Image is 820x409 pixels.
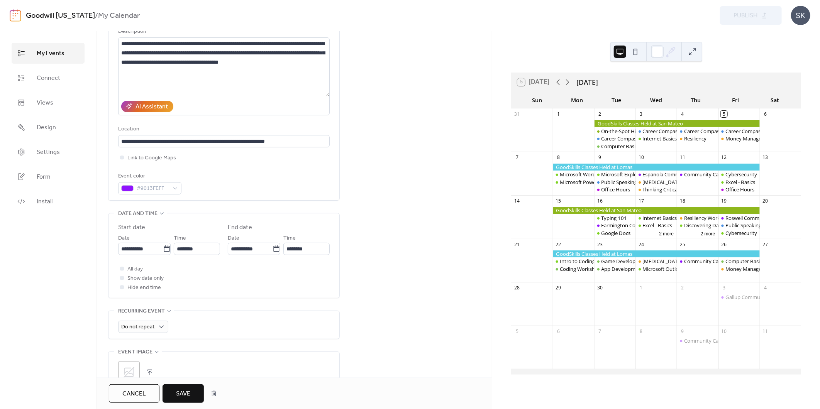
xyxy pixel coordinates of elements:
span: Connect [37,74,60,83]
div: Cybersecurity [718,230,760,237]
div: Sun [517,92,557,108]
div: [MEDICAL_DATA] Workshop [643,258,708,265]
span: My Events [37,49,64,58]
div: Stress Management Workshop [635,258,677,265]
div: Community Career Fair [677,337,718,344]
div: Event color [118,172,180,181]
div: Microsoft Word [553,171,594,178]
div: 9 [596,154,603,161]
span: Cancel [122,389,146,399]
span: Install [37,197,53,206]
div: On-the-Spot Hiring Fair [594,128,635,135]
div: 6 [555,328,562,335]
button: 2 more [698,230,718,237]
div: Microsoft Explorer [601,171,644,178]
div: Cybersecurity [725,171,757,178]
div: Roswell Community Career Fair [718,215,760,221]
span: Views [37,98,53,108]
div: 18 [679,198,686,204]
div: Discovering Data [684,222,723,229]
div: Espanola Community Career Fair [635,171,677,178]
div: Office Hours [601,186,630,193]
button: AI Assistant [121,101,173,112]
div: Microsoft Outlook [643,265,685,272]
div: 15 [555,198,562,204]
span: Date and time [118,209,158,218]
button: Cancel [109,384,159,403]
div: Game Development [601,258,648,265]
div: Internet Basics [643,135,677,142]
div: Career Compass South: Interviewing [684,128,767,135]
span: Do not repeat [121,322,154,332]
div: Typing 101 [594,215,635,221]
div: 29 [555,285,562,291]
a: Views [12,92,85,113]
div: Office Hours [594,186,635,193]
div: 5 [514,328,520,335]
div: Community Career Fair [677,171,718,178]
div: 10 [638,154,645,161]
div: 8 [638,328,645,335]
a: Design [12,117,85,138]
div: Internet Basics [635,135,677,142]
div: Money Management [725,265,774,272]
div: Google Docs [594,230,635,237]
div: Cybersecurity [725,230,757,237]
span: Date [118,234,130,243]
div: 25 [679,241,686,248]
div: Excel - Basics [635,222,677,229]
div: SK [791,6,810,25]
div: Community Career Fair [684,337,737,344]
div: Career Compass West: Your New Job [725,128,809,135]
div: Resiliency Workshop [677,215,718,221]
div: GoodSkills Classes Held at San Mateo [553,207,760,214]
b: My Calendar [98,8,140,23]
div: Thu [676,92,716,108]
div: Public Speaking Intro [718,222,760,229]
div: 10 [721,328,727,335]
span: Form [37,172,51,182]
div: 1 [638,285,645,291]
div: 4 [762,285,769,291]
div: 9 [679,328,686,335]
div: Office Hours [718,186,760,193]
div: Resiliency Workshop [684,215,732,221]
div: End date [228,223,252,232]
div: GoodSkills Classes Held at San Mateo [594,120,760,127]
div: 16 [596,198,603,204]
div: Career Compass East: Resume/Applying [635,128,677,135]
div: Coding Workshop [553,265,594,272]
span: Hide end time [127,283,161,292]
div: Gallup Community Career Fair [725,294,795,301]
div: Career Compass North: Career Exploration [601,135,699,142]
div: 17 [638,198,645,204]
a: Form [12,166,85,187]
a: Settings [12,142,85,162]
span: #9013FEFF [137,184,169,193]
span: Design [37,123,56,132]
div: 14 [514,198,520,204]
div: Roswell Community Career Fair [725,215,797,221]
span: Show date only [127,274,164,283]
div: Farmington Community Career Fair [601,222,683,229]
div: Computer Basics [725,258,764,265]
div: 26 [721,241,727,248]
div: 21 [514,241,520,248]
div: Career Compass North: Career Exploration [594,135,635,142]
div: Stress Management [635,179,677,186]
div: 30 [596,285,603,291]
div: Start date [118,223,145,232]
div: 19 [721,198,727,204]
div: Fri [716,92,756,108]
div: Microsoft Word [560,171,596,178]
div: Thinking Critically [635,186,677,193]
span: Save [176,389,190,399]
div: Community Career Fair [684,171,737,178]
div: 23 [596,241,603,248]
div: 3 [638,111,645,117]
a: Connect [12,68,85,88]
div: Description [118,27,328,36]
div: 5 [721,111,727,117]
div: Excel - Basics [725,179,755,186]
